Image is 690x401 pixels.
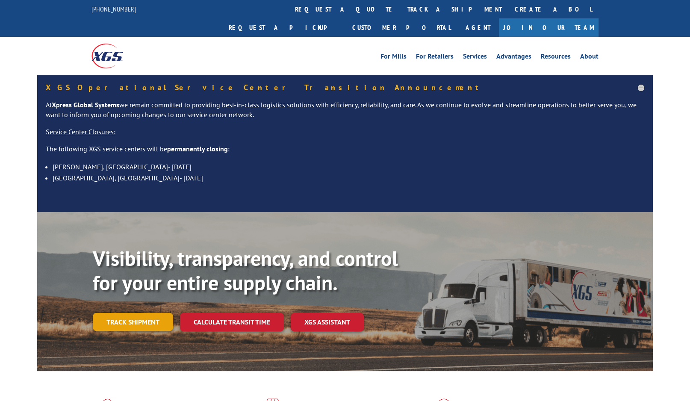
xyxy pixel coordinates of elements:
[541,53,571,62] a: Resources
[291,313,364,331] a: XGS ASSISTANT
[180,313,284,331] a: Calculate transit time
[46,127,115,136] u: Service Center Closures:
[167,144,228,153] strong: permanently closing
[580,53,599,62] a: About
[46,144,644,161] p: The following XGS service centers will be :
[46,84,644,91] h5: XGS Operational Service Center Transition Announcement
[380,53,407,62] a: For Mills
[463,53,487,62] a: Services
[457,18,499,37] a: Agent
[346,18,457,37] a: Customer Portal
[52,100,119,109] strong: Xpress Global Systems
[53,161,644,172] li: [PERSON_NAME], [GEOGRAPHIC_DATA]- [DATE]
[496,53,531,62] a: Advantages
[93,245,398,296] b: Visibility, transparency, and control for your entire supply chain.
[93,313,173,331] a: Track shipment
[91,5,136,13] a: [PHONE_NUMBER]
[222,18,346,37] a: Request a pickup
[46,100,644,127] p: At we remain committed to providing best-in-class logistics solutions with efficiency, reliabilit...
[416,53,454,62] a: For Retailers
[499,18,599,37] a: Join Our Team
[53,172,644,183] li: [GEOGRAPHIC_DATA], [GEOGRAPHIC_DATA]- [DATE]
